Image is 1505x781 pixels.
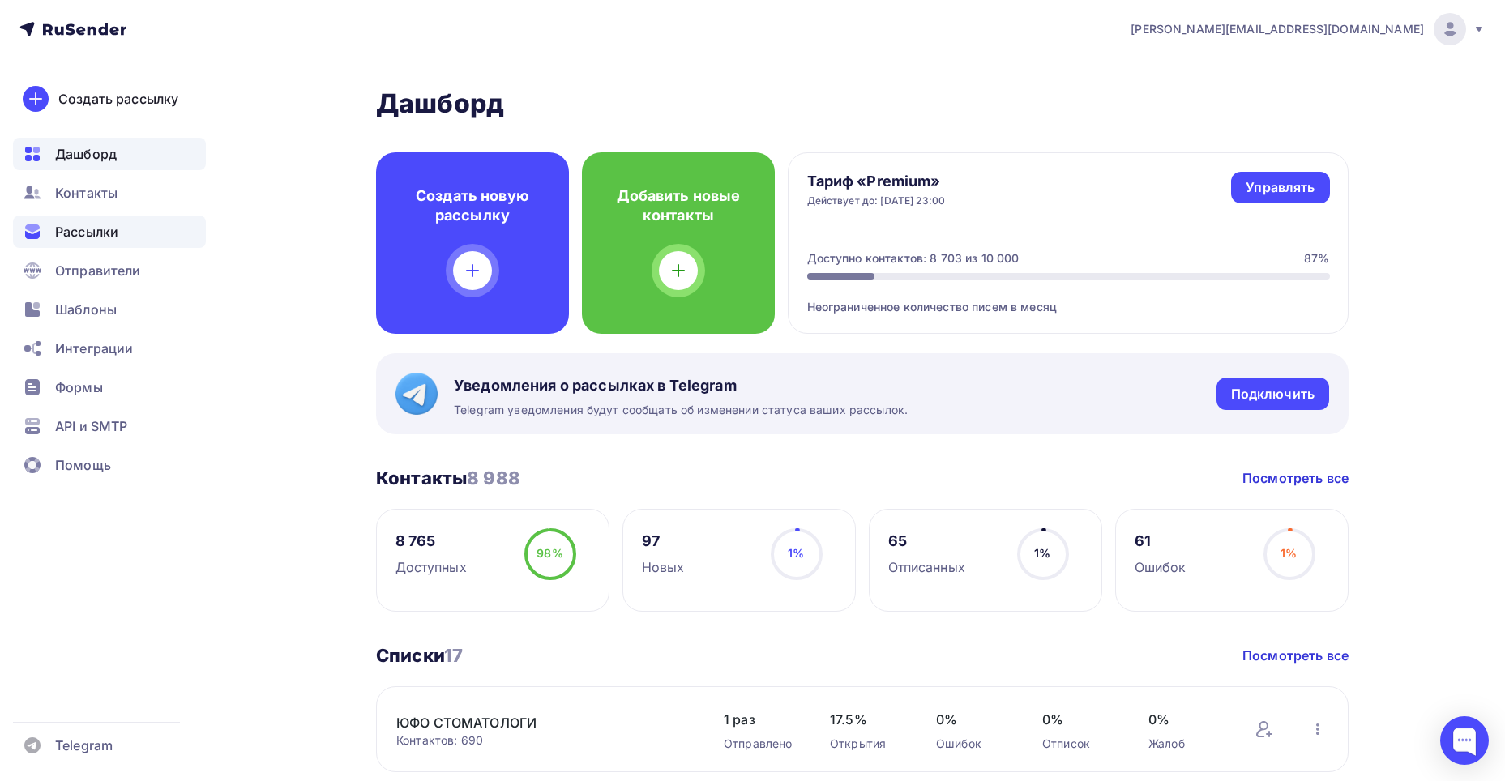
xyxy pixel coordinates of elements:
[788,546,804,560] span: 1%
[807,172,946,191] h4: Тариф «Premium»
[1131,21,1424,37] span: [PERSON_NAME][EMAIL_ADDRESS][DOMAIN_NAME]
[467,467,520,489] span: 8 988
[642,531,685,551] div: 97
[936,710,1010,729] span: 0%
[1135,557,1186,577] div: Ошибок
[807,280,1330,315] div: Неограниченное количество писем в месяц
[58,89,178,109] div: Создать рассылку
[55,261,141,280] span: Отправители
[55,183,118,203] span: Контакты
[13,216,206,248] a: Рассылки
[1131,13,1486,45] a: [PERSON_NAME][EMAIL_ADDRESS][DOMAIN_NAME]
[444,645,463,666] span: 17
[1148,710,1222,729] span: 0%
[395,557,467,577] div: Доступных
[608,186,749,225] h4: Добавить новые контакты
[807,194,946,207] div: Действует до: [DATE] 23:00
[1148,736,1222,752] div: Жалоб
[454,402,908,418] span: Telegram уведомления будут сообщать об изменении статуса ваших рассылок.
[13,138,206,170] a: Дашборд
[55,222,118,241] span: Рассылки
[888,557,965,577] div: Отписанных
[1034,546,1050,560] span: 1%
[1135,531,1186,551] div: 61
[55,339,133,358] span: Интеграции
[13,177,206,209] a: Контакты
[13,293,206,326] a: Шаблоны
[830,736,904,752] div: Открытия
[396,713,672,732] a: ЮФО СТОМАТОЛОГИ
[1231,385,1315,403] div: Подключить
[402,186,543,225] h4: Создать новую рассылку
[888,531,965,551] div: 65
[13,254,206,287] a: Отправители
[537,546,562,560] span: 98%
[376,87,1349,120] h2: Дашборд
[1242,468,1349,488] a: Посмотреть все
[1246,178,1315,197] div: Управлять
[1304,250,1329,267] div: 87%
[55,144,117,164] span: Дашборд
[830,710,904,729] span: 17.5%
[724,736,797,752] div: Отправлено
[13,371,206,403] a: Формы
[395,531,467,551] div: 8 765
[1042,736,1116,752] div: Отписок
[724,710,797,729] span: 1 раз
[376,644,463,667] h3: Списки
[55,736,113,755] span: Telegram
[396,732,691,749] div: Контактов: 690
[376,467,520,489] h3: Контакты
[1042,710,1116,729] span: 0%
[642,557,685,577] div: Новых
[55,455,111,475] span: Помощь
[55,300,117,319] span: Шаблоны
[454,376,908,395] span: Уведомления о рассылках в Telegram
[1281,546,1297,560] span: 1%
[807,250,1020,267] div: Доступно контактов: 8 703 из 10 000
[1242,646,1349,665] a: Посмотреть все
[936,736,1010,752] div: Ошибок
[55,416,127,436] span: API и SMTP
[55,378,103,397] span: Формы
